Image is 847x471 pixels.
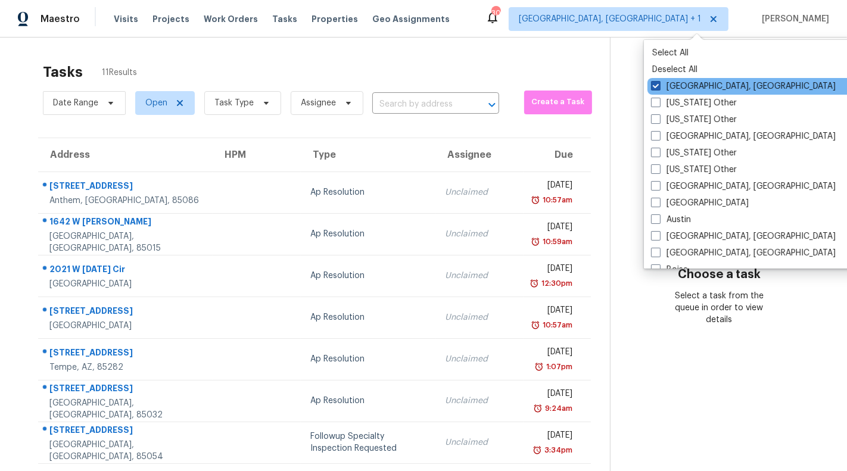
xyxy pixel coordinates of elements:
[310,353,426,365] div: Ap Resolution
[665,290,774,326] div: Select a task from the queue in order to view details
[543,403,572,414] div: 9:24am
[651,214,691,226] label: Austin
[49,278,203,290] div: [GEOGRAPHIC_DATA]
[53,97,98,109] span: Date Range
[310,270,426,282] div: Ap Resolution
[445,228,514,240] div: Unclaimed
[533,304,572,319] div: [DATE]
[651,180,836,192] label: [GEOGRAPHIC_DATA], [GEOGRAPHIC_DATA]
[49,305,203,320] div: [STREET_ADDRESS]
[49,439,203,463] div: [GEOGRAPHIC_DATA], [GEOGRAPHIC_DATA], 85054
[651,130,836,142] label: [GEOGRAPHIC_DATA], [GEOGRAPHIC_DATA]
[533,429,572,444] div: [DATE]
[519,13,701,25] span: [GEOGRAPHIC_DATA], [GEOGRAPHIC_DATA] + 1
[49,195,203,207] div: Anthem, [GEOGRAPHIC_DATA], 85086
[757,13,829,25] span: [PERSON_NAME]
[533,221,572,236] div: [DATE]
[445,353,514,365] div: Unclaimed
[651,264,688,276] label: Boise
[445,186,514,198] div: Unclaimed
[540,319,572,331] div: 10:57am
[152,13,189,25] span: Projects
[214,97,254,109] span: Task Type
[651,247,836,259] label: [GEOGRAPHIC_DATA], [GEOGRAPHIC_DATA]
[310,228,426,240] div: Ap Resolution
[533,179,572,194] div: [DATE]
[530,95,586,109] span: Create a Task
[114,13,138,25] span: Visits
[678,269,761,280] h3: Choose a task
[372,13,450,25] span: Geo Assignments
[534,361,544,373] img: Overdue Alarm Icon
[49,397,203,421] div: [GEOGRAPHIC_DATA], [GEOGRAPHIC_DATA], 85032
[49,424,203,439] div: [STREET_ADDRESS]
[41,13,80,25] span: Maestro
[539,277,572,289] div: 12:30pm
[540,194,572,206] div: 10:57am
[651,80,836,92] label: [GEOGRAPHIC_DATA], [GEOGRAPHIC_DATA]
[540,236,572,248] div: 10:59am
[43,66,83,78] h2: Tasks
[445,311,514,323] div: Unclaimed
[301,138,436,171] th: Type
[651,197,749,209] label: [GEOGRAPHIC_DATA]
[524,91,592,114] button: Create a Task
[310,186,426,198] div: Ap Resolution
[524,138,591,171] th: Due
[49,230,203,254] div: [GEOGRAPHIC_DATA], [GEOGRAPHIC_DATA], 85015
[213,138,301,171] th: HPM
[49,180,203,195] div: [STREET_ADDRESS]
[651,147,737,159] label: [US_STATE] Other
[445,270,514,282] div: Unclaimed
[531,194,540,206] img: Overdue Alarm Icon
[530,277,539,289] img: Overdue Alarm Icon
[272,15,297,23] span: Tasks
[533,444,542,456] img: Overdue Alarm Icon
[533,263,572,277] div: [DATE]
[204,13,258,25] span: Work Orders
[533,388,572,403] div: [DATE]
[301,97,336,109] span: Assignee
[310,431,426,454] div: Followup Specialty Inspection Requested
[544,361,572,373] div: 1:07pm
[651,230,836,242] label: [GEOGRAPHIC_DATA], [GEOGRAPHIC_DATA]
[49,320,203,332] div: [GEOGRAPHIC_DATA]
[531,319,540,331] img: Overdue Alarm Icon
[49,263,203,278] div: 2021 W [DATE] Cir
[49,361,203,373] div: Tempe, AZ, 85282
[49,382,203,397] div: [STREET_ADDRESS]
[310,395,426,407] div: Ap Resolution
[533,403,543,414] img: Overdue Alarm Icon
[310,311,426,323] div: Ap Resolution
[49,347,203,361] div: [STREET_ADDRESS]
[651,97,737,109] label: [US_STATE] Other
[312,13,358,25] span: Properties
[435,138,524,171] th: Assignee
[651,114,737,126] label: [US_STATE] Other
[533,346,572,361] div: [DATE]
[445,395,514,407] div: Unclaimed
[491,7,500,19] div: 30
[531,236,540,248] img: Overdue Alarm Icon
[445,436,514,448] div: Unclaimed
[542,444,572,456] div: 3:34pm
[49,216,203,230] div: 1642 W [PERSON_NAME]
[372,95,466,114] input: Search by address
[38,138,213,171] th: Address
[651,164,737,176] label: [US_STATE] Other
[145,97,167,109] span: Open
[102,67,137,79] span: 11 Results
[484,96,500,113] button: Open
